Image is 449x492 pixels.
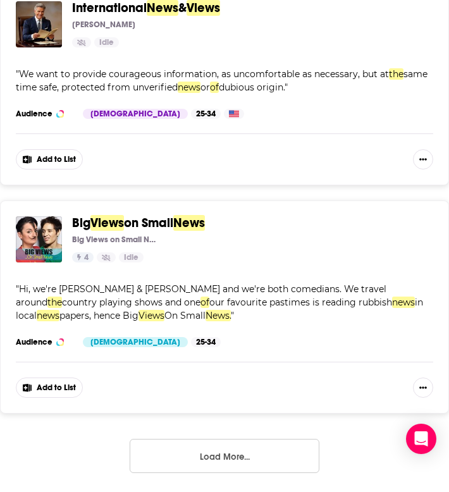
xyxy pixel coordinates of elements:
div: 25-34 [191,109,221,119]
button: Show More Button [413,149,433,169]
span: Hi, we're [PERSON_NAME] & [PERSON_NAME] and we're both comedians. We travel around [16,283,386,308]
a: InternationalNews&Views [72,1,220,15]
span: Views [138,310,164,321]
a: 4 [72,252,94,262]
span: Big [72,215,90,231]
span: " " [16,283,423,321]
div: [DEMOGRAPHIC_DATA] [83,109,188,119]
span: the [389,68,403,80]
span: news [392,297,415,308]
img: Big Views on Small News [16,216,62,262]
span: dubious origin. [219,82,285,93]
h3: Audience [16,337,73,347]
button: Add to List [16,149,83,169]
span: or [200,82,210,93]
div: Open Intercom Messenger [406,424,436,454]
div: [DEMOGRAPHIC_DATA] [83,337,188,347]
span: Idle [99,37,114,49]
span: On Small [164,310,206,321]
p: Big Views on Small News [72,235,157,245]
a: BigViewson SmallNews [72,216,205,230]
button: Load More... [130,439,319,473]
span: 4 [84,252,89,264]
button: Add to List [16,378,83,398]
span: " " [16,68,427,93]
span: on Small [124,215,173,231]
span: Idle [124,252,138,264]
span: papers, hence Big [59,310,138,321]
span: news [178,82,200,93]
h3: Audience [16,109,73,119]
div: 25-34 [191,337,221,347]
span: News [173,215,205,231]
span: of [210,82,219,93]
a: Idle [119,252,144,262]
a: Idle [94,37,119,47]
img: International News & Views [16,1,62,47]
button: Show More Button [413,378,433,398]
span: country playing shows and one [62,297,200,308]
span: Views [90,215,124,231]
span: the [47,297,62,308]
span: our favourite pastimes is reading rubbish [209,297,392,308]
span: news [37,310,59,321]
span: of [200,297,209,308]
span: News. [206,310,231,321]
p: [PERSON_NAME] [72,20,135,30]
span: We want to provide courageous information, as uncomfortable as necessary, but at [19,68,389,80]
